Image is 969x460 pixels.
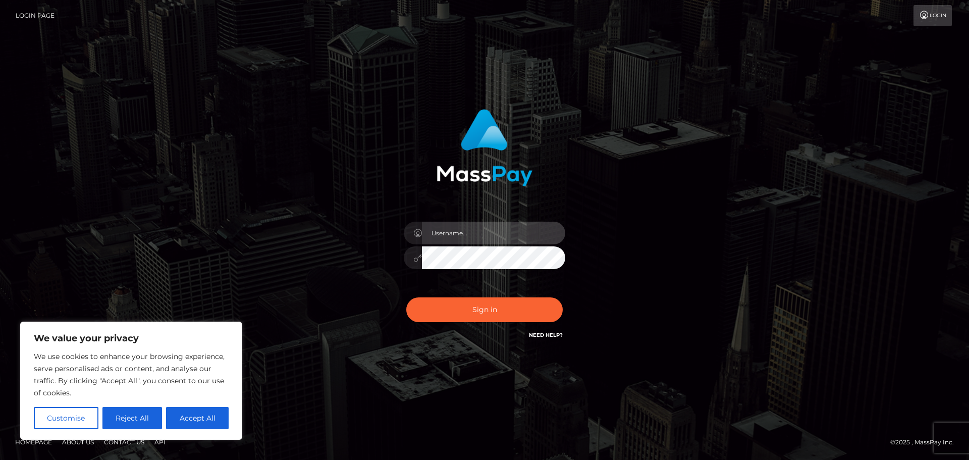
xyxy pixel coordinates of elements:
[20,322,242,440] div: We value your privacy
[150,434,170,450] a: API
[166,407,229,429] button: Accept All
[102,407,163,429] button: Reject All
[16,5,55,26] a: Login Page
[34,350,229,399] p: We use cookies to enhance your browsing experience, serve personalised ads or content, and analys...
[422,222,565,244] input: Username...
[11,434,56,450] a: Homepage
[58,434,98,450] a: About Us
[100,434,148,450] a: Contact Us
[890,437,961,448] div: © 2025 , MassPay Inc.
[34,407,98,429] button: Customise
[437,109,532,186] img: MassPay Login
[406,297,563,322] button: Sign in
[529,332,563,338] a: Need Help?
[34,332,229,344] p: We value your privacy
[913,5,952,26] a: Login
